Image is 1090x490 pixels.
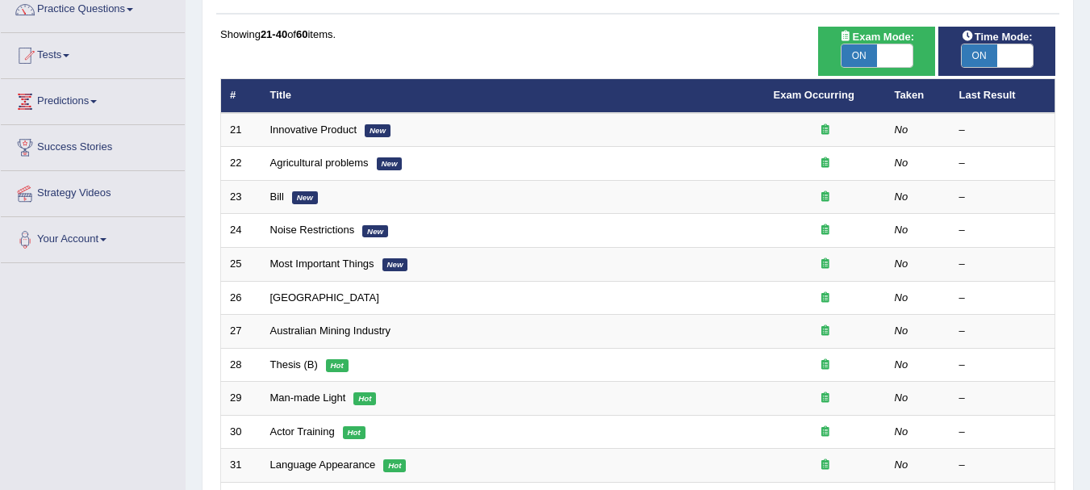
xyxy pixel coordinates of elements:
td: 28 [221,348,261,382]
em: No [895,425,908,438]
span: Time Mode: [955,28,1039,45]
div: Exam occurring question [774,156,877,171]
em: No [895,392,908,404]
em: No [895,258,908,270]
td: 22 [221,147,261,181]
div: – [959,324,1046,339]
em: Hot [343,426,365,439]
div: Exam occurring question [774,190,877,205]
a: Predictions [1,79,185,119]
a: Strategy Videos [1,171,185,211]
th: # [221,79,261,113]
td: 24 [221,214,261,248]
div: – [959,156,1046,171]
a: Man-made Light [270,392,346,404]
em: New [365,124,390,137]
div: Show exams occurring in exams [818,27,935,76]
a: Thesis (B) [270,358,318,371]
div: Exam occurring question [774,458,877,473]
div: – [959,223,1046,238]
a: Australian Mining Industry [270,325,391,337]
a: Success Stories [1,125,185,165]
td: 25 [221,248,261,282]
div: Exam occurring question [774,123,877,138]
th: Taken [886,79,950,113]
em: No [895,459,908,471]
span: ON [962,44,997,67]
div: – [959,425,1046,440]
div: – [959,190,1046,205]
a: [GEOGRAPHIC_DATA] [270,291,379,304]
em: Hot [353,392,376,405]
a: Language Appearance [270,459,376,471]
em: No [895,157,908,169]
span: ON [842,44,877,67]
em: No [895,358,908,371]
div: Exam occurring question [774,358,877,373]
td: 31 [221,449,261,483]
td: 21 [221,113,261,147]
td: 23 [221,180,261,214]
div: Exam occurring question [774,324,877,339]
em: No [895,291,908,304]
div: – [959,458,1046,473]
a: Exam Occurring [774,89,854,101]
div: – [959,391,1046,406]
div: Exam occurring question [774,257,877,272]
span: Exam Mode: [833,28,920,45]
a: Noise Restrictions [270,224,355,236]
em: No [895,191,908,203]
div: Exam occurring question [774,223,877,238]
em: Hot [326,359,349,372]
th: Last Result [950,79,1055,113]
em: New [362,225,388,238]
td: 29 [221,382,261,416]
div: – [959,257,1046,272]
div: – [959,291,1046,306]
em: No [895,325,908,337]
em: Hot [383,459,406,472]
a: Innovative Product [270,124,357,136]
div: Exam occurring question [774,391,877,406]
b: 60 [296,28,307,40]
div: – [959,358,1046,373]
div: Exam occurring question [774,425,877,440]
a: Most Important Things [270,258,374,270]
td: 30 [221,415,261,449]
div: Exam occurring question [774,291,877,306]
th: Title [261,79,765,113]
div: Showing of items. [220,27,1055,42]
b: 21-40 [261,28,287,40]
td: 27 [221,315,261,349]
em: New [377,157,403,170]
div: – [959,123,1046,138]
td: 26 [221,281,261,315]
em: No [895,124,908,136]
em: No [895,224,908,236]
a: Agricultural problems [270,157,369,169]
em: New [292,191,318,204]
a: Actor Training [270,425,335,438]
a: Your Account [1,217,185,258]
a: Tests [1,33,185,73]
a: Bill [270,191,284,203]
em: New [382,258,408,271]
